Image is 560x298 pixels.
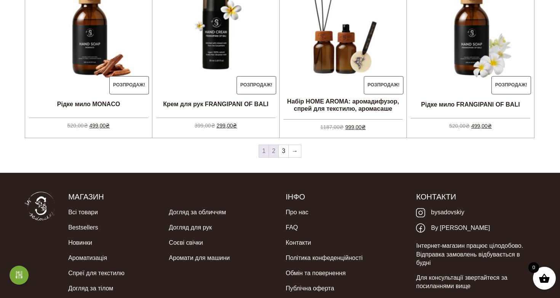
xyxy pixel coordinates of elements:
[89,123,110,129] bdi: 499,00
[320,124,344,130] bdi: 1187,00
[362,124,366,130] span: ₴
[68,235,92,250] a: Новинки
[416,242,535,267] p: Інтернет-магазин працює цілодобово. Відправка замовлень відбувається в будні
[488,123,492,129] span: ₴
[416,205,464,220] a: bysadovskiy
[364,76,404,94] span: Розпродаж!
[471,123,492,129] bdi: 499,00
[67,123,88,129] bdi: 520,00
[339,124,344,130] span: ₴
[68,250,107,266] a: Ароматизація
[286,281,334,296] a: Публічна оферта
[233,123,237,129] span: ₴
[286,266,346,281] a: Обмін та повернення
[211,123,215,129] span: ₴
[449,123,470,129] bdi: 520,00
[286,235,311,250] a: Контакти
[68,220,98,235] a: Bestsellers
[84,123,88,129] span: ₴
[286,220,298,235] a: FAQ
[491,76,531,94] span: Розпродаж!
[216,123,237,129] bdi: 299,00
[279,145,288,157] a: 3
[195,123,215,129] bdi: 399,00
[407,95,534,114] h2: Рідке мило FRANGIPANI OF BALI
[68,281,113,296] a: Догляд за тілом
[169,220,212,235] a: Догляд для рук
[466,123,470,129] span: ₴
[68,266,125,281] a: Спреї для текстилю
[68,205,98,220] a: Всі товари
[286,250,363,266] a: Політика конфеденційності
[106,123,110,129] span: ₴
[416,274,535,291] p: Для консультації звертайтеся за посиланнями вище
[345,124,366,130] bdi: 999,00
[169,205,226,220] a: Догляд за обличчям
[25,95,152,114] h2: Рідке мило MONACO
[169,250,230,266] a: Аромати для машини
[269,145,278,157] a: 2
[280,95,406,115] h2: Набір HOME AROMA: аромадифузор, спрей для текстилю, аромасаше
[109,76,149,94] span: Розпродаж!
[286,205,308,220] a: Про нас
[286,192,405,202] h5: Інфо
[237,76,277,94] span: Розпродаж!
[528,262,539,273] span: 0
[68,192,274,202] h5: Магазин
[416,220,490,236] a: By [PERSON_NAME]
[289,145,301,157] a: →
[416,192,535,202] h5: Контакти
[169,235,203,250] a: Соєві свічки
[259,145,269,157] span: 1
[152,95,279,114] h2: Крем для рук FRANGIPANI OF BALI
